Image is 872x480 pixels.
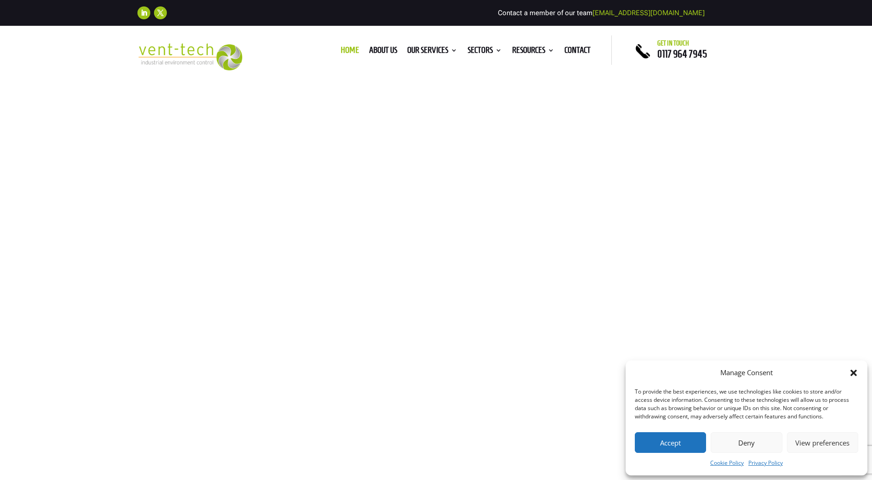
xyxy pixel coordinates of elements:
[657,48,707,59] a: 0117 964 7945
[137,43,243,70] img: 2023-09-27T08_35_16.549ZVENT-TECH---Clear-background
[564,47,591,57] a: Contact
[635,388,857,421] div: To provide the best experiences, we use technologies like cookies to store and/or access device i...
[512,47,554,57] a: Resources
[467,47,502,57] a: Sectors
[720,367,773,378] div: Manage Consent
[137,6,150,19] a: Follow on LinkedIn
[657,40,689,47] span: Get in touch
[593,9,705,17] a: [EMAIL_ADDRESS][DOMAIN_NAME]
[635,432,706,453] button: Accept
[849,368,858,377] div: Close dialog
[710,457,744,469] a: Cookie Policy
[154,6,167,19] a: Follow on X
[341,47,359,57] a: Home
[787,432,858,453] button: View preferences
[711,432,782,453] button: Deny
[748,457,783,469] a: Privacy Policy
[369,47,397,57] a: About us
[498,9,705,17] span: Contact a member of our team
[407,47,457,57] a: Our Services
